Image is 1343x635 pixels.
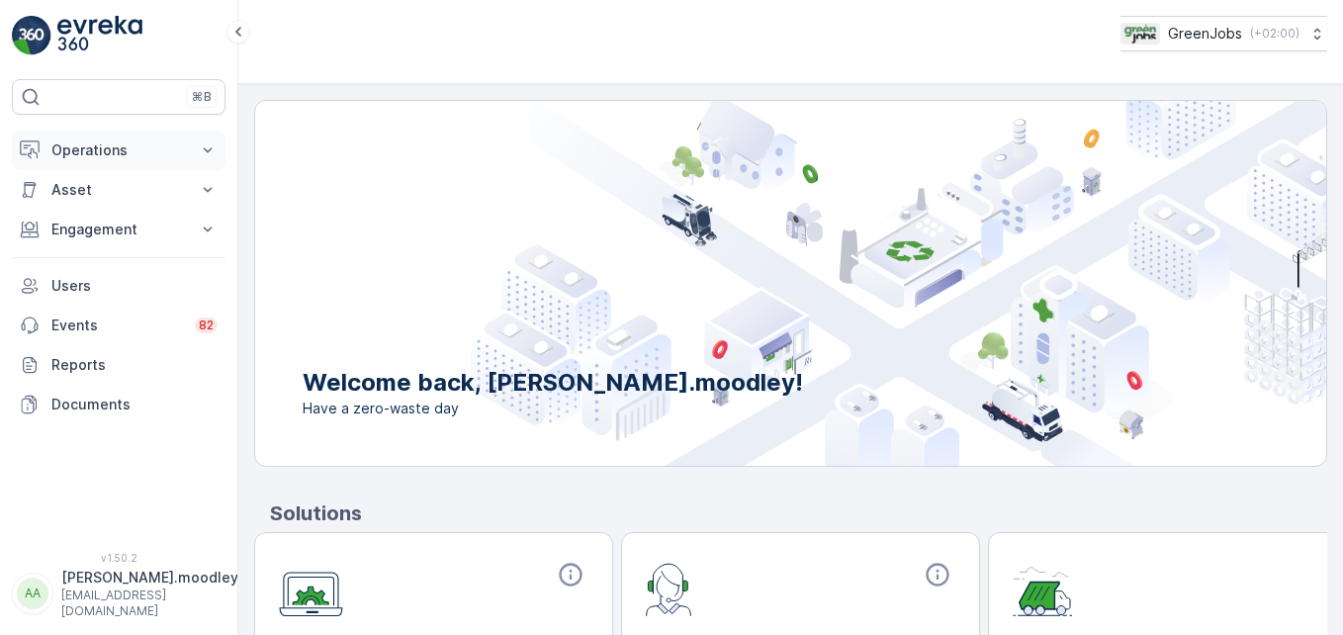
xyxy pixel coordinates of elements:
[12,385,225,424] a: Documents
[12,131,225,170] button: Operations
[61,568,238,588] p: [PERSON_NAME].moodley
[57,16,142,55] img: logo_light-DOdMpM7g.png
[61,588,238,619] p: [EMAIL_ADDRESS][DOMAIN_NAME]
[12,306,225,345] a: Events82
[12,568,225,619] button: AA[PERSON_NAME].moodley[EMAIL_ADDRESS][DOMAIN_NAME]
[51,316,183,335] p: Events
[51,395,218,414] p: Documents
[51,180,186,200] p: Asset
[471,101,1326,466] img: city illustration
[12,170,225,210] button: Asset
[270,499,1327,528] p: Solutions
[192,89,212,105] p: ⌘B
[51,140,186,160] p: Operations
[1013,561,1073,616] img: module-icon
[51,220,186,239] p: Engagement
[51,276,218,296] p: Users
[646,561,692,616] img: module-icon
[51,355,218,375] p: Reports
[1168,24,1242,44] p: GreenJobs
[12,266,225,306] a: Users
[1120,16,1327,51] button: GreenJobs(+02:00)
[12,210,225,249] button: Engagement
[12,552,225,564] span: v 1.50.2
[1250,26,1299,42] p: ( +02:00 )
[1120,23,1160,45] img: Green_Jobs_Logo.png
[303,399,803,418] span: Have a zero-waste day
[303,367,803,399] p: Welcome back, [PERSON_NAME].moodley!
[12,16,51,55] img: logo
[17,578,48,609] div: AA
[199,317,214,333] p: 82
[279,561,343,617] img: module-icon
[12,345,225,385] a: Reports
